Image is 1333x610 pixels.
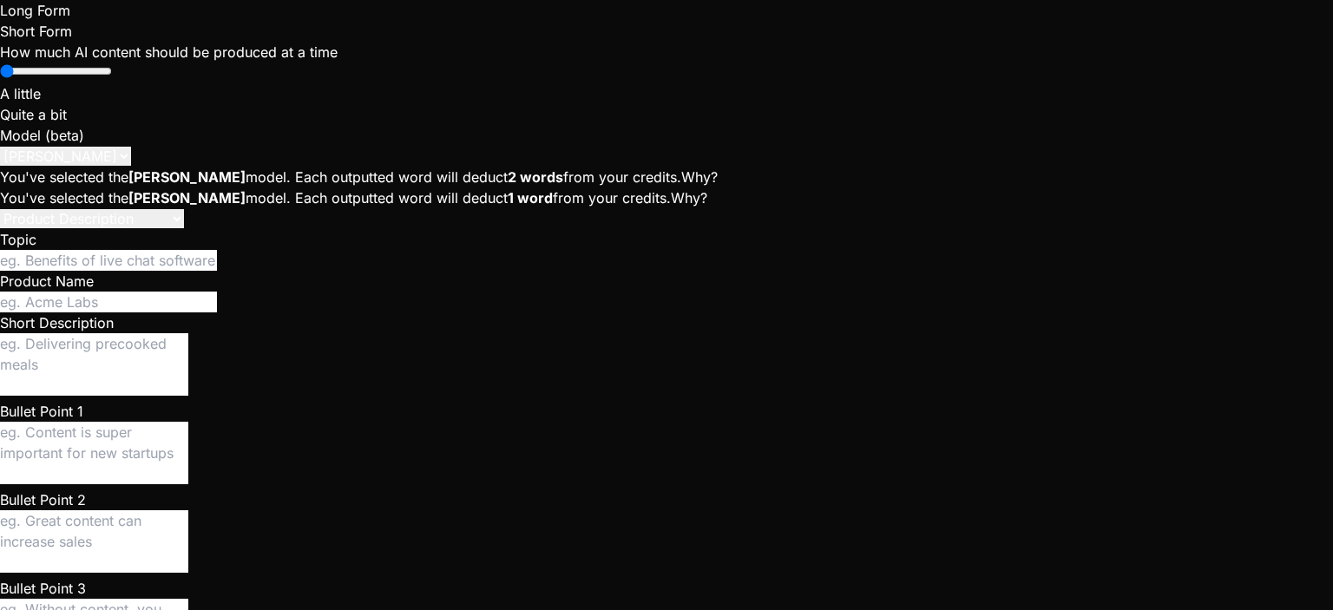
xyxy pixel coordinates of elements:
a: Why? [681,168,718,186]
strong: 2 words [508,168,563,186]
strong: [PERSON_NAME] [128,189,246,207]
strong: [PERSON_NAME] [128,168,246,186]
strong: 1 word [508,189,553,207]
a: Why? [671,189,707,207]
